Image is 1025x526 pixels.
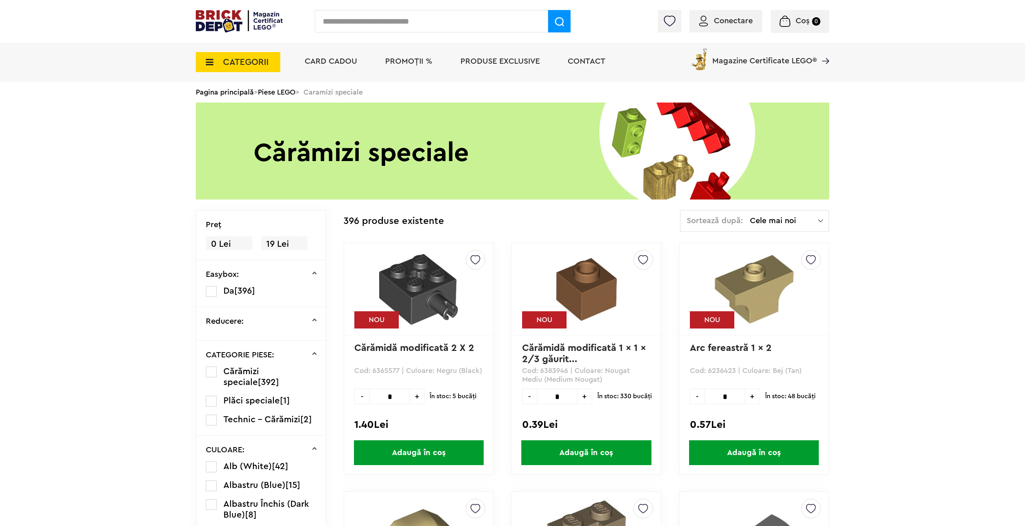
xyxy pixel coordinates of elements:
[354,389,369,404] span: -
[536,250,636,328] img: Cărămidă modificată 1 x 1 x 2/3 găurită
[258,89,295,96] a: Piese LEGO
[196,89,254,96] a: Pagina principală
[245,510,257,519] span: [8]
[223,415,300,424] span: Technic - Cărămizi
[690,343,772,353] a: Arc fereastră 1 x 2
[272,462,288,471] span: [42]
[223,396,280,405] span: Plăci speciale
[344,440,493,465] a: Adaugă în coș
[690,419,818,430] div: 0.57Lei
[206,270,239,278] p: Easybox:
[344,210,444,233] div: 396 produse existente
[280,396,290,405] span: [1]
[354,311,399,328] div: NOU
[597,389,652,404] span: În stoc: 330 bucăţi
[206,317,244,325] p: Reducere:
[817,46,829,54] a: Magazine Certificate LEGO®
[369,250,469,328] img: Cărămidă modificată 2 X 2
[206,446,245,454] p: CULOARE:
[745,389,760,404] span: +
[261,236,307,252] span: 19 Lei
[223,481,285,490] span: Albastru (Blue)
[796,17,810,25] span: Coș
[258,378,279,387] span: [392]
[522,419,651,430] div: 0.39Lei
[223,462,272,471] span: Alb (White)
[354,366,483,384] p: Cod: 6365577 | Culoare: Negru (Black)
[577,389,592,404] span: +
[765,389,816,404] span: În stoc: 48 bucăţi
[385,57,432,65] a: PROMOȚII %
[300,415,312,424] span: [2]
[206,221,221,229] p: Preţ
[410,389,424,404] span: +
[690,366,818,384] p: Cod: 6236423 | Culoare: Bej (Tan)
[699,17,753,25] a: Conectare
[712,46,817,65] span: Magazine Certificate LEGO®
[714,17,753,25] span: Conectare
[812,17,820,26] small: 0
[223,286,234,295] span: Da
[521,440,651,465] span: Adaugă în coș
[750,217,818,225] span: Cele mai noi
[522,366,651,384] p: Cod: 6383946 | Culoare: Nougat Mediu (Medium Nougat)
[690,389,705,404] span: -
[522,343,649,364] a: Cărămidă modificată 1 x 1 x 2/3 găurit...
[354,419,483,430] div: 1.40Lei
[460,57,540,65] a: Produse exclusive
[223,367,259,387] span: Cărămizi speciale
[223,500,309,519] span: Albastru Închis (Dark Blue)
[430,389,476,404] span: În stoc: 5 bucăţi
[522,389,537,404] span: -
[234,286,255,295] span: [396]
[690,311,734,328] div: NOU
[687,217,743,225] span: Sortează după:
[689,440,819,465] span: Adaugă în coș
[568,57,605,65] a: Contact
[206,351,274,359] p: CATEGORIE PIESE:
[196,103,829,200] img: Caramizi speciale
[305,57,357,65] a: Card Cadou
[354,440,484,465] span: Adaugă în coș
[223,58,269,67] span: CATEGORII
[680,440,828,465] a: Adaugă în coș
[196,82,829,103] div: > > Caramizi speciale
[704,250,804,328] img: Arc fereastră 1 x 2
[206,236,252,252] span: 0 Lei
[354,343,474,353] a: Cărămidă modificată 2 X 2
[512,440,661,465] a: Adaugă în coș
[522,311,567,328] div: NOU
[285,481,300,490] span: [15]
